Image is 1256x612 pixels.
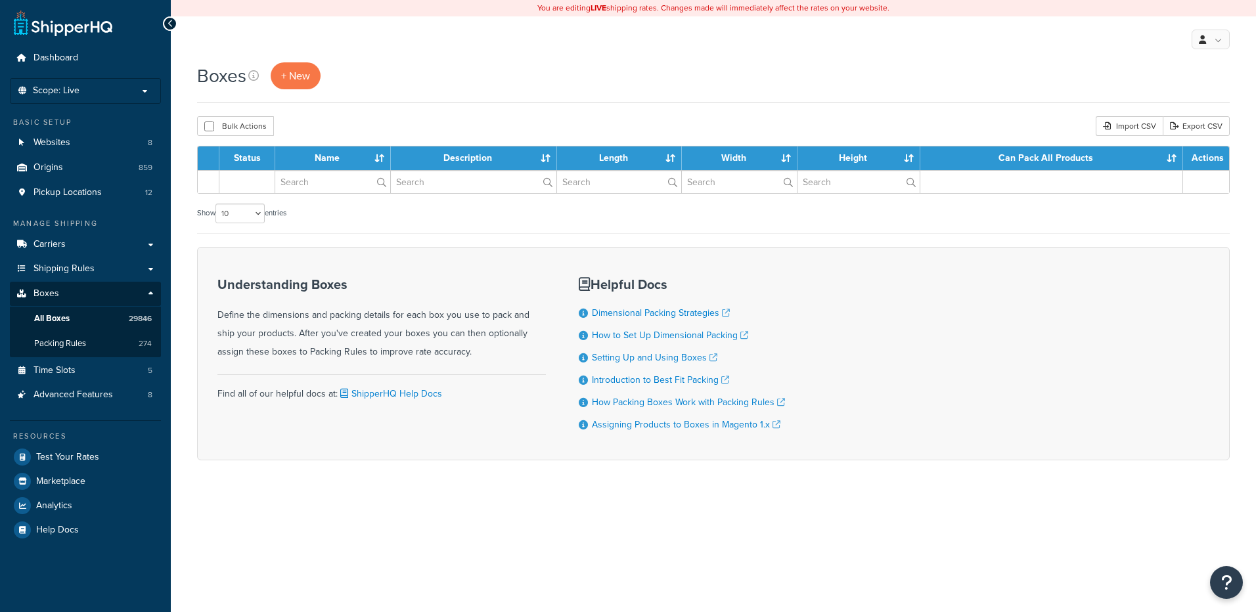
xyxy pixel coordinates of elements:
[591,2,606,14] b: LIVE
[338,387,442,401] a: ShipperHQ Help Docs
[10,156,161,180] a: Origins 859
[592,395,785,409] a: How Packing Boxes Work with Packing Rules
[34,187,102,198] span: Pickup Locations
[10,307,161,331] a: All Boxes 29846
[920,146,1183,170] th: Can Pack All Products
[10,282,161,357] li: Boxes
[10,307,161,331] li: All Boxes
[10,383,161,407] li: Advanced Features
[217,374,546,403] div: Find all of our helpful docs at:
[10,359,161,383] a: Time Slots 5
[197,63,246,89] h1: Boxes
[10,257,161,281] a: Shipping Rules
[14,10,112,36] a: ShipperHQ Home
[34,313,70,324] span: All Boxes
[33,85,79,97] span: Scope: Live
[148,365,152,376] span: 5
[36,500,72,512] span: Analytics
[34,263,95,274] span: Shipping Rules
[10,332,161,356] a: Packing Rules 274
[10,383,161,407] a: Advanced Features 8
[281,68,310,83] span: + New
[10,332,161,356] li: Packing Rules
[391,146,557,170] th: Description
[10,431,161,442] div: Resources
[34,239,66,250] span: Carriers
[10,181,161,205] a: Pickup Locations 12
[129,313,152,324] span: 29846
[34,389,113,401] span: Advanced Features
[557,171,681,193] input: Search
[1163,116,1230,136] a: Export CSV
[10,46,161,70] a: Dashboard
[1096,116,1163,136] div: Import CSV
[275,146,391,170] th: Name
[1210,566,1243,599] button: Open Resource Center
[215,204,265,223] select: Showentries
[34,338,86,349] span: Packing Rules
[10,445,161,469] a: Test Your Rates
[34,162,63,173] span: Origins
[10,470,161,493] a: Marketplace
[148,137,152,148] span: 8
[592,328,748,342] a: How to Set Up Dimensional Packing
[217,277,546,361] div: Define the dimensions and packing details for each box you use to pack and ship your products. Af...
[10,232,161,257] a: Carriers
[145,187,152,198] span: 12
[592,373,729,387] a: Introduction to Best Fit Packing
[797,171,920,193] input: Search
[139,338,152,349] span: 274
[682,171,797,193] input: Search
[797,146,920,170] th: Height
[36,452,99,463] span: Test Your Rates
[10,494,161,517] a: Analytics
[34,288,59,299] span: Boxes
[10,218,161,229] div: Manage Shipping
[219,146,275,170] th: Status
[10,282,161,306] a: Boxes
[197,116,274,136] button: Bulk Actions
[148,389,152,401] span: 8
[557,146,682,170] th: Length
[10,117,161,128] div: Basic Setup
[10,131,161,155] li: Websites
[34,53,78,64] span: Dashboard
[592,418,780,431] a: Assigning Products to Boxes in Magento 1.x
[36,476,85,487] span: Marketplace
[592,306,730,320] a: Dimensional Packing Strategies
[10,156,161,180] li: Origins
[36,525,79,536] span: Help Docs
[34,137,70,148] span: Websites
[391,171,556,193] input: Search
[10,131,161,155] a: Websites 8
[1183,146,1229,170] th: Actions
[217,277,546,292] h3: Understanding Boxes
[10,181,161,205] li: Pickup Locations
[271,62,321,89] a: + New
[10,518,161,542] a: Help Docs
[10,359,161,383] li: Time Slots
[579,277,785,292] h3: Helpful Docs
[34,365,76,376] span: Time Slots
[197,204,286,223] label: Show entries
[592,351,717,364] a: Setting Up and Using Boxes
[139,162,152,173] span: 859
[275,171,390,193] input: Search
[682,146,797,170] th: Width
